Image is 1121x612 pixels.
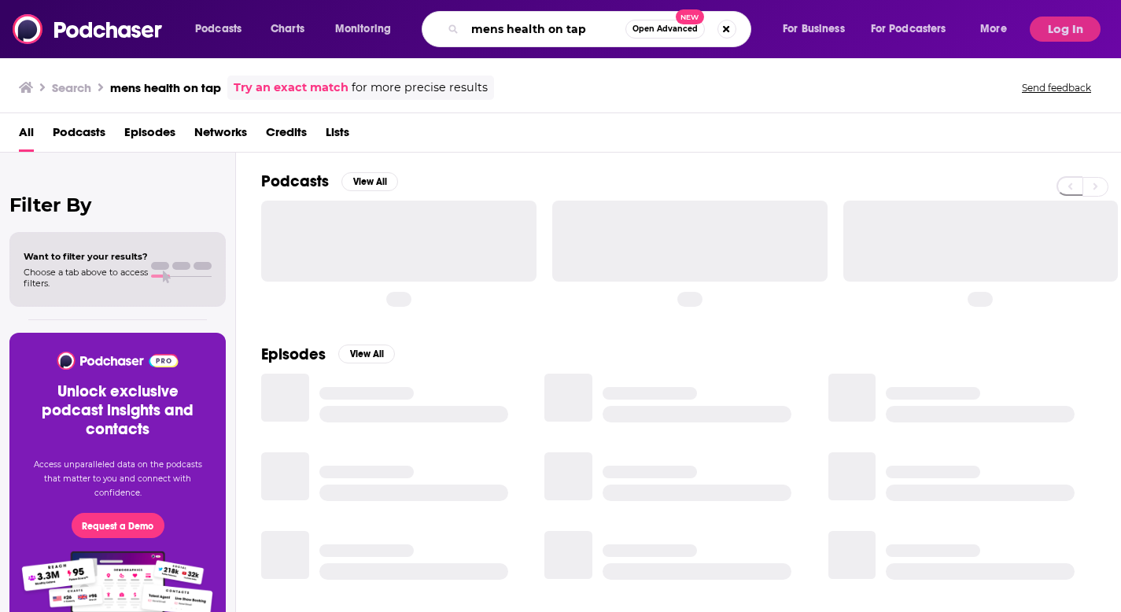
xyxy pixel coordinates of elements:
[24,267,148,289] span: Choose a tab above to access filters.
[437,11,766,47] div: Search podcasts, credits, & more...
[13,14,164,44] img: Podchaser - Follow, Share and Rate Podcasts
[9,194,226,216] h2: Filter By
[261,345,395,364] a: EpisodesView All
[676,9,704,24] span: New
[338,345,395,363] button: View All
[324,17,411,42] button: open menu
[871,18,946,40] span: For Podcasters
[52,80,91,95] h3: Search
[195,18,242,40] span: Podcasts
[261,171,398,191] a: PodcastsView All
[465,17,625,42] input: Search podcasts, credits, & more...
[625,20,705,39] button: Open AdvancedNew
[352,79,488,97] span: for more precise results
[783,18,845,40] span: For Business
[271,18,304,40] span: Charts
[28,458,207,500] p: Access unparalleled data on the podcasts that matter to you and connect with confidence.
[632,25,698,33] span: Open Advanced
[184,17,262,42] button: open menu
[72,513,164,538] button: Request a Demo
[260,17,314,42] a: Charts
[341,172,398,191] button: View All
[1030,17,1101,42] button: Log In
[261,345,326,364] h2: Episodes
[194,120,247,152] a: Networks
[335,18,391,40] span: Monitoring
[261,171,329,191] h2: Podcasts
[19,120,34,152] a: All
[110,80,221,95] h3: mens health on tap
[861,17,969,42] button: open menu
[24,251,148,262] span: Want to filter your results?
[1017,81,1096,94] button: Send feedback
[124,120,175,152] a: Episodes
[28,382,207,439] h3: Unlock exclusive podcast insights and contacts
[326,120,349,152] a: Lists
[772,17,865,42] button: open menu
[53,120,105,152] a: Podcasts
[969,17,1027,42] button: open menu
[266,120,307,152] a: Credits
[980,18,1007,40] span: More
[56,352,179,370] img: Podchaser - Follow, Share and Rate Podcasts
[234,79,348,97] a: Try an exact match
